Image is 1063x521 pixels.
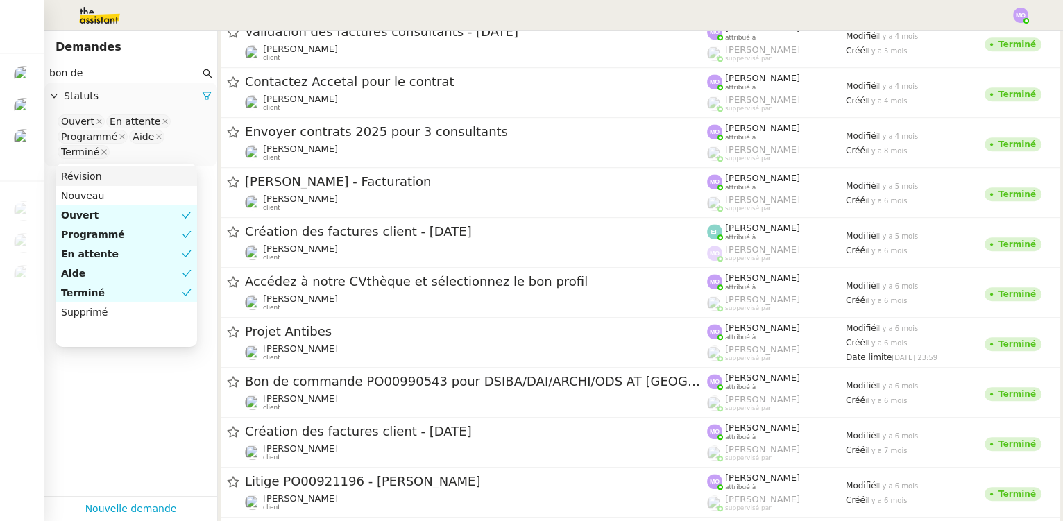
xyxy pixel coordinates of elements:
[245,295,260,310] img: users%2FnSvcPnZyQ0RA1JfSOxSfyelNlJs1%2Favatar%2Fp1050537-640x427.jpg
[865,147,908,155] span: il y a 8 mois
[58,114,105,128] nz-select-item: Ouvert
[245,176,707,188] span: [PERSON_NAME] - Facturation
[725,434,756,441] span: attribué à
[14,98,33,117] img: users%2FSg6jQljroSUGpSfKFUOPmUmNaZ23%2Favatar%2FUntitled.png
[707,373,846,391] app-user-label: attribué à
[707,422,846,441] app-user-label: attribué à
[865,297,908,305] span: il y a 6 mois
[707,23,846,41] app-user-label: attribué à
[707,474,722,489] img: svg
[707,374,722,389] img: svg
[876,133,919,140] span: il y a 4 mois
[245,76,707,88] span: Contactez Accetal pour le contrat
[707,344,846,362] app-user-label: suppervisé par
[263,354,280,361] span: client
[725,155,772,162] span: suppervisé par
[245,194,707,212] app-user-detailed-label: client
[263,293,338,304] span: [PERSON_NAME]
[892,354,937,361] span: [DATE] 23:59
[865,339,908,347] span: il y a 6 mois
[725,284,756,291] span: attribué à
[725,244,800,255] span: [PERSON_NAME]
[725,344,800,355] span: [PERSON_NAME]
[245,443,707,461] app-user-detailed-label: client
[61,209,182,221] div: Ouvert
[865,447,908,454] span: il y a 7 mois
[846,281,876,291] span: Modifié
[725,384,756,391] span: attribué à
[707,173,846,191] app-user-label: attribué à
[263,54,280,62] span: client
[245,145,260,160] img: users%2FSg6jQljroSUGpSfKFUOPmUmNaZ23%2Favatar%2FUntitled.png
[725,255,772,262] span: suppervisé par
[707,345,722,361] img: users%2FyQfMwtYgTqhRP2YHWHmG2s2LYaD3%2Favatar%2Fprofile-pic.png
[707,24,722,40] img: svg
[58,130,128,144] nz-select-item: Programmé
[998,140,1036,148] div: Terminé
[998,40,1036,49] div: Terminé
[245,345,260,360] img: users%2FfjlNmCTkLiVoA3HQjY3GA5JXGxb2%2Favatar%2Fstarofservice_97480retdsc0392.png
[725,173,800,183] span: [PERSON_NAME]
[245,94,707,112] app-user-detailed-label: client
[263,94,338,104] span: [PERSON_NAME]
[876,182,919,190] span: il y a 5 mois
[263,254,280,262] span: client
[846,31,876,41] span: Modifié
[707,244,846,262] app-user-label: suppervisé par
[56,225,197,244] nz-option-item: Programmé
[263,493,338,504] span: [PERSON_NAME]
[707,246,722,261] img: svg
[245,225,707,238] span: Création des factures client - [DATE]
[707,124,722,139] img: svg
[56,264,197,283] nz-option-item: Aide
[58,145,110,159] nz-select-item: Terminé
[998,90,1036,99] div: Terminé
[245,475,707,488] span: Litige PO00921196 - [PERSON_NAME]
[725,355,772,362] span: suppervisé par
[263,443,338,454] span: [PERSON_NAME]
[846,296,865,305] span: Créé
[846,395,865,405] span: Créé
[129,130,164,144] nz-select-item: Aide
[245,275,707,288] span: Accédez à notre CVthèque et sélectionnez le bon profil
[846,196,865,205] span: Créé
[56,186,197,205] nz-option-item: Nouveau
[725,55,772,62] span: suppervisé par
[245,293,707,311] app-user-detailed-label: client
[998,240,1036,248] div: Terminé
[245,45,260,60] img: users%2FSg6jQljroSUGpSfKFUOPmUmNaZ23%2Favatar%2FUntitled.png
[707,495,722,511] img: users%2FyQfMwtYgTqhRP2YHWHmG2s2LYaD3%2Favatar%2Fprofile-pic.png
[61,146,99,158] div: Terminé
[44,83,217,110] div: Statuts
[846,131,876,141] span: Modifié
[61,130,117,143] div: Programmé
[64,88,202,104] span: Statuts
[707,424,722,439] img: svg
[1013,8,1028,23] img: svg
[707,323,846,341] app-user-label: attribué à
[245,343,707,361] app-user-detailed-label: client
[61,115,94,128] div: Ouvert
[846,481,876,490] span: Modifié
[14,201,33,221] img: users%2FSg6jQljroSUGpSfKFUOPmUmNaZ23%2Favatar%2FUntitled.png
[14,66,33,85] img: users%2FSg6jQljroSUGpSfKFUOPmUmNaZ23%2Favatar%2FUntitled.png
[110,115,160,128] div: En attente
[707,94,846,112] app-user-label: suppervisé par
[876,33,919,40] span: il y a 4 mois
[725,134,756,142] span: attribué à
[263,144,338,154] span: [PERSON_NAME]
[61,306,192,318] div: Supprimé
[725,373,800,383] span: [PERSON_NAME]
[876,482,919,490] span: il y a 6 mois
[263,44,338,54] span: [PERSON_NAME]
[263,504,280,511] span: client
[846,181,876,191] span: Modifié
[998,440,1036,448] div: Terminé
[865,197,908,205] span: il y a 6 mois
[865,497,908,504] span: il y a 6 mois
[56,283,197,302] nz-option-item: Terminé
[846,338,865,348] span: Créé
[263,304,280,311] span: client
[14,129,33,148] img: users%2FfjlNmCTkLiVoA3HQjY3GA5JXGxb2%2Favatar%2Fstarofservice_97480retdsc0392.png
[245,495,260,510] img: users%2FSg6jQljroSUGpSfKFUOPmUmNaZ23%2Favatar%2FUntitled.png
